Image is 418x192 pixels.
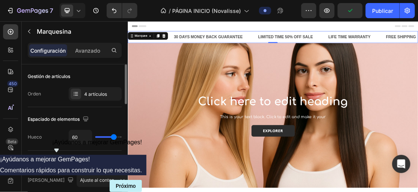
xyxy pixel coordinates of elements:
span: ¡Ayúdanos a mejorar GemPages! [52,139,142,145]
font: Orden [28,91,41,97]
font: Gestión de artículos [28,73,70,80]
span: / [169,7,171,15]
p: 7 [50,6,53,15]
p: Marquee [37,27,119,36]
div: Deshacer/Rehacer [107,3,137,18]
p: Configuración [31,47,66,55]
div: Beta [6,139,18,145]
div: LIFE TIME WARRANTY [314,19,382,31]
div: 4 artículos [84,91,120,98]
div: Marquee [9,20,32,27]
div: Abra Intercom Messenger [392,155,410,173]
button: Publicar [366,3,399,18]
div: LIMITED TIME 50% OFF SALE [204,19,291,31]
iframe: Design area [128,21,418,192]
a: EXPLORER [194,163,262,181]
font: Hueco [28,134,42,140]
button: Mostrar encuesta - ¡Ayúdanos a mejorar las GemPages! [52,139,142,155]
p: Avanzado [75,47,100,55]
span: PÁGINA INICIO (Novalisse) [172,7,241,15]
input: Automático [69,130,92,144]
font: Espaciado de elementos [28,116,80,123]
font: Publicar [372,7,393,15]
div: 450 [7,81,18,87]
span: EXPLORER [212,168,244,176]
button: 7 [3,3,57,18]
